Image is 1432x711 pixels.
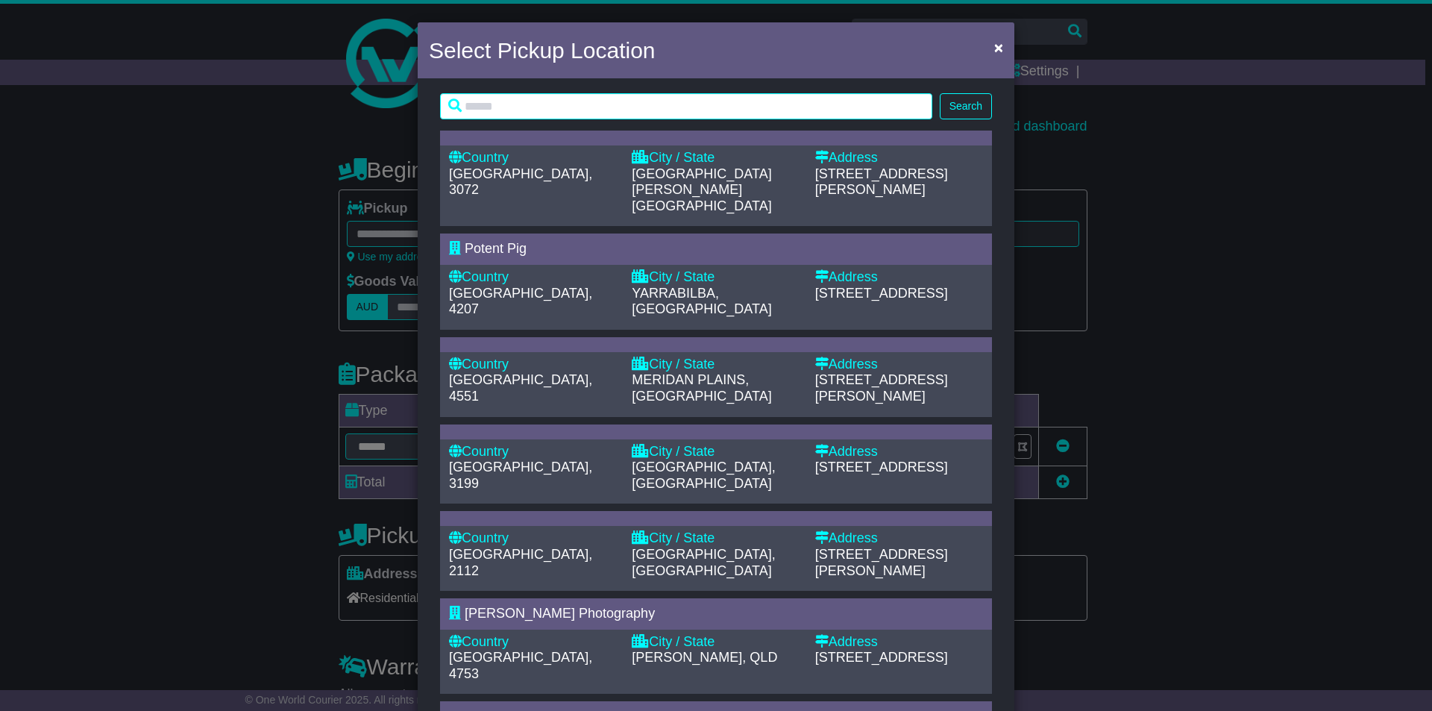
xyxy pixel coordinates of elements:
span: [STREET_ADDRESS][PERSON_NAME] [815,547,948,578]
div: Country [449,530,617,547]
div: City / State [632,444,800,460]
div: City / State [632,634,800,651]
button: Close [987,32,1011,63]
span: [STREET_ADDRESS] [815,650,948,665]
span: [STREET_ADDRESS] [815,460,948,474]
span: Potent Pig [465,241,527,256]
span: MERIDAN PLAINS, [GEOGRAPHIC_DATA] [632,372,771,404]
span: [GEOGRAPHIC_DATA], 4207 [449,286,592,317]
span: [GEOGRAPHIC_DATA][PERSON_NAME][GEOGRAPHIC_DATA] [632,166,771,213]
div: City / State [632,269,800,286]
div: Country [449,269,617,286]
div: Country [449,444,617,460]
span: [PERSON_NAME] Photography [465,606,655,621]
div: Country [449,357,617,373]
button: Search [940,93,992,119]
span: YARRABILBA, [GEOGRAPHIC_DATA] [632,286,771,317]
div: Address [815,530,983,547]
span: [STREET_ADDRESS] [815,286,948,301]
div: Country [449,634,617,651]
div: Address [815,634,983,651]
span: [GEOGRAPHIC_DATA], 4753 [449,650,592,681]
span: [STREET_ADDRESS][PERSON_NAME] [815,372,948,404]
span: [GEOGRAPHIC_DATA], 3199 [449,460,592,491]
div: City / State [632,150,800,166]
div: City / State [632,357,800,373]
span: × [994,39,1003,56]
div: Address [815,357,983,373]
span: [GEOGRAPHIC_DATA], 2112 [449,547,592,578]
div: Address [815,269,983,286]
div: City / State [632,530,800,547]
span: [GEOGRAPHIC_DATA], 4551 [449,372,592,404]
span: [PERSON_NAME], QLD [632,650,777,665]
div: Country [449,150,617,166]
span: [GEOGRAPHIC_DATA], 3072 [449,166,592,198]
h4: Select Pickup Location [429,34,656,67]
div: Address [815,444,983,460]
span: [GEOGRAPHIC_DATA], [GEOGRAPHIC_DATA] [632,547,775,578]
span: [STREET_ADDRESS][PERSON_NAME] [815,166,948,198]
span: [GEOGRAPHIC_DATA], [GEOGRAPHIC_DATA] [632,460,775,491]
div: Address [815,150,983,166]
